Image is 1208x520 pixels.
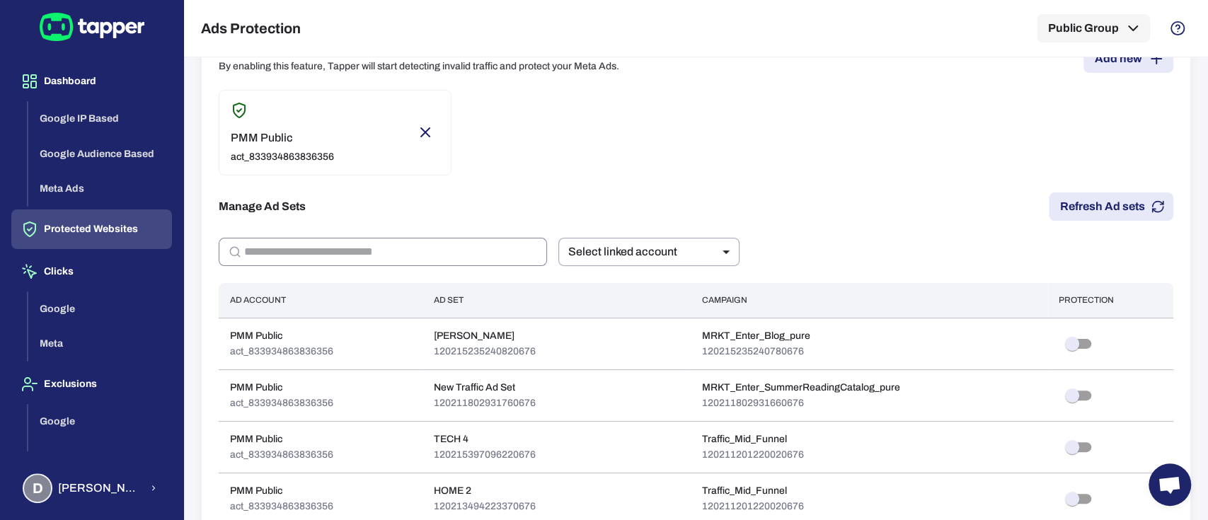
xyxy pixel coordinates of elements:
p: Traffic_Mid_Funnel [701,485,803,497]
button: Meta [28,326,172,362]
p: act_833934863836356 [230,345,333,358]
button: Google [28,404,172,439]
p: [PERSON_NAME] [434,330,536,342]
a: Google [28,301,172,313]
h6: Manage Ad Sets [219,198,306,215]
p: By enabling this feature, Tapper will start detecting invalid traffic and protect your Meta Ads. [219,60,619,73]
p: act_833934863836356 [230,397,333,410]
button: Meta Ads [28,171,172,207]
a: Exclusions [11,377,172,389]
p: PMM Public [231,131,334,145]
p: act_833934863836356 [230,449,333,461]
button: Google Audience Based [28,137,172,172]
th: Campaign [690,283,1047,318]
p: 120211802931660676 [701,397,899,410]
p: MRKT_Enter_SummerReadingCatalog_pure [701,381,899,394]
div: Select linked account [558,238,740,266]
button: Clicks [11,252,172,291]
p: 120215235240820676 [434,345,536,358]
a: Google [28,414,172,426]
p: 120213494223370676 [434,500,536,513]
p: Traffic_Mid_Funnel [701,433,803,446]
a: Meta Ads [28,182,172,194]
p: act_833934863836356 [231,151,334,163]
a: Clicks [11,265,172,277]
th: Ad Account [219,283,422,318]
a: Dashboard [11,74,172,86]
p: 120211802931760676 [434,397,536,410]
h5: Ads Protection [201,20,301,37]
p: 120215397096220676 [434,449,536,461]
p: 120211201220020676 [701,449,803,461]
button: Protected Websites [11,209,172,249]
p: MRKT_Enter_Blog_pure [701,330,810,342]
span: [PERSON_NAME] [PERSON_NAME] [58,481,141,495]
a: Google Audience Based [28,146,172,158]
p: HOME 2 [434,485,536,497]
a: Protected Websites [11,222,172,234]
p: PMM Public [230,381,333,394]
button: Meta [28,439,172,474]
p: 120211201220020676 [701,500,803,513]
button: D[PERSON_NAME] [PERSON_NAME] [11,468,172,509]
button: Refresh Ad sets [1049,192,1173,221]
button: Google [28,291,172,327]
a: Meta [28,449,172,461]
button: Dashboard [11,62,172,101]
a: Open chat [1149,463,1191,506]
button: Google IP Based [28,101,172,137]
th: Protection [1047,283,1173,318]
button: Add new [1083,45,1173,73]
button: Exclusions [11,364,172,404]
a: Meta [28,337,172,349]
p: PMM Public [230,330,333,342]
th: Ad Set [422,283,690,318]
p: New Traffic Ad Set [434,381,536,394]
p: TECH 4 [434,433,536,446]
p: act_833934863836356 [230,500,333,513]
a: Google IP Based [28,112,172,124]
button: Public Group [1037,14,1150,42]
div: D [23,473,52,503]
button: Remove account [411,118,439,146]
p: 120215235240780676 [701,345,810,358]
p: PMM Public [230,433,333,446]
p: PMM Public [230,485,333,497]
